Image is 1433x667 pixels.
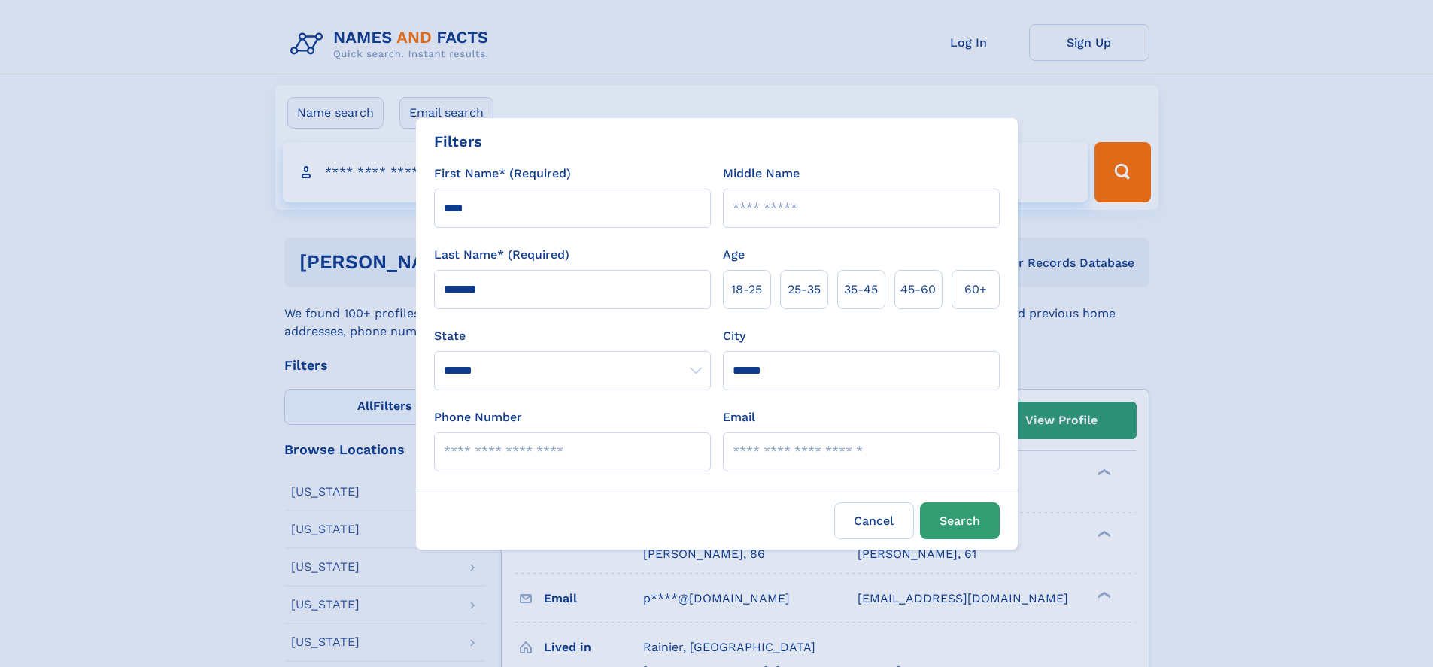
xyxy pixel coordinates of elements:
button: Search [920,502,1000,539]
span: 25‑35 [788,280,821,299]
span: 45‑60 [900,280,936,299]
span: 18‑25 [731,280,762,299]
label: First Name* (Required) [434,165,571,183]
label: Age [723,246,745,264]
label: City [723,327,745,345]
label: Cancel [834,502,914,539]
div: Filters [434,130,482,153]
label: Email [723,408,755,426]
label: State [434,327,711,345]
label: Last Name* (Required) [434,246,569,264]
span: 35‑45 [844,280,878,299]
span: 60+ [964,280,987,299]
label: Phone Number [434,408,522,426]
label: Middle Name [723,165,800,183]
